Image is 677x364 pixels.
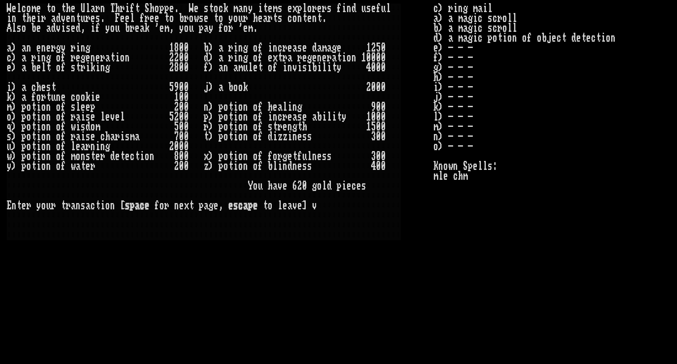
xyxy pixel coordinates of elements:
[273,43,278,53] div: n
[164,13,169,23] div: t
[90,63,95,73] div: k
[238,23,243,33] div: '
[66,4,71,13] div: h
[189,23,194,33] div: u
[41,63,46,73] div: l
[31,4,36,13] div: m
[238,4,243,13] div: a
[184,63,189,73] div: 0
[233,53,238,63] div: i
[145,4,150,13] div: S
[302,43,307,53] div: e
[51,4,56,13] div: o
[31,23,36,33] div: b
[56,63,61,73] div: o
[347,53,351,63] div: o
[273,4,278,13] div: m
[263,13,268,23] div: a
[36,23,41,33] div: e
[332,43,337,53] div: g
[287,4,292,13] div: e
[184,13,189,23] div: r
[26,43,31,53] div: n
[46,43,51,53] div: e
[12,23,17,33] div: l
[86,53,90,63] div: e
[287,63,292,73] div: n
[253,43,258,53] div: o
[199,23,204,33] div: p
[61,63,66,73] div: f
[36,53,41,63] div: i
[179,63,184,73] div: 0
[130,23,135,33] div: r
[7,63,12,73] div: e
[61,4,66,13] div: t
[317,13,322,23] div: t
[130,4,135,13] div: f
[125,23,130,33] div: b
[327,4,332,13] div: s
[238,43,243,53] div: n
[86,43,90,53] div: g
[179,43,184,53] div: 0
[95,23,100,33] div: f
[238,53,243,63] div: n
[322,13,327,23] div: .
[154,4,159,13] div: o
[292,13,297,23] div: o
[302,53,307,63] div: e
[7,4,12,13] div: W
[332,53,337,63] div: a
[223,4,228,13] div: k
[179,13,184,23] div: b
[81,23,86,33] div: ,
[209,23,214,33] div: y
[322,43,327,53] div: m
[12,63,17,73] div: )
[376,43,381,53] div: 5
[76,43,81,53] div: i
[351,4,356,13] div: d
[90,23,95,33] div: i
[189,4,194,13] div: W
[351,53,356,63] div: n
[366,4,371,13] div: s
[61,23,66,33] div: i
[105,53,110,63] div: a
[81,4,86,13] div: U
[337,4,342,13] div: f
[110,23,115,33] div: o
[297,13,302,23] div: n
[233,43,238,53] div: i
[347,4,351,13] div: n
[184,23,189,33] div: o
[268,63,273,73] div: o
[337,53,342,63] div: t
[297,63,302,73] div: i
[228,43,233,53] div: r
[243,23,248,33] div: e
[219,13,223,23] div: o
[81,43,86,53] div: n
[56,23,61,33] div: v
[174,63,179,73] div: 8
[219,4,223,13] div: c
[238,13,243,23] div: u
[86,63,90,73] div: i
[223,23,228,33] div: o
[179,53,184,63] div: 0
[76,23,81,33] div: d
[243,63,248,73] div: u
[31,53,36,63] div: r
[21,53,26,63] div: a
[51,43,56,53] div: r
[179,23,184,33] div: y
[174,4,179,13] div: .
[243,13,248,23] div: r
[90,13,95,23] div: e
[81,13,86,23] div: u
[287,53,292,63] div: a
[381,53,386,63] div: 0
[164,23,169,33] div: m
